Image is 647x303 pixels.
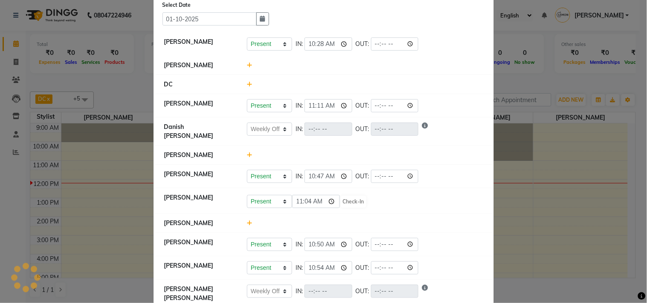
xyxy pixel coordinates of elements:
[356,287,369,296] span: OUT:
[158,193,241,209] div: [PERSON_NAME]
[158,151,241,160] div: [PERSON_NAME]
[296,172,303,181] span: IN:
[341,196,366,208] button: Check-In
[162,12,257,26] input: Select date
[158,123,241,140] div: Danish [PERSON_NAME]
[356,240,369,249] span: OUT:
[422,123,428,136] i: Show reason
[422,285,428,298] i: Show reason
[158,80,241,89] div: DC
[158,238,241,251] div: [PERSON_NAME]
[356,101,369,110] span: OUT:
[356,263,369,272] span: OUT:
[158,170,241,183] div: [PERSON_NAME]
[296,101,303,110] span: IN:
[296,240,303,249] span: IN:
[158,285,241,303] div: [PERSON_NAME] [PERSON_NAME]
[158,61,241,70] div: [PERSON_NAME]
[356,40,369,49] span: OUT:
[162,1,191,9] label: Select Date
[296,263,303,272] span: IN:
[158,219,241,228] div: [PERSON_NAME]
[356,172,369,181] span: OUT:
[296,40,303,49] span: IN:
[158,261,241,274] div: [PERSON_NAME]
[158,99,241,112] div: [PERSON_NAME]
[158,37,241,51] div: [PERSON_NAME]
[296,287,303,296] span: IN:
[296,125,303,134] span: IN:
[356,125,369,134] span: OUT:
